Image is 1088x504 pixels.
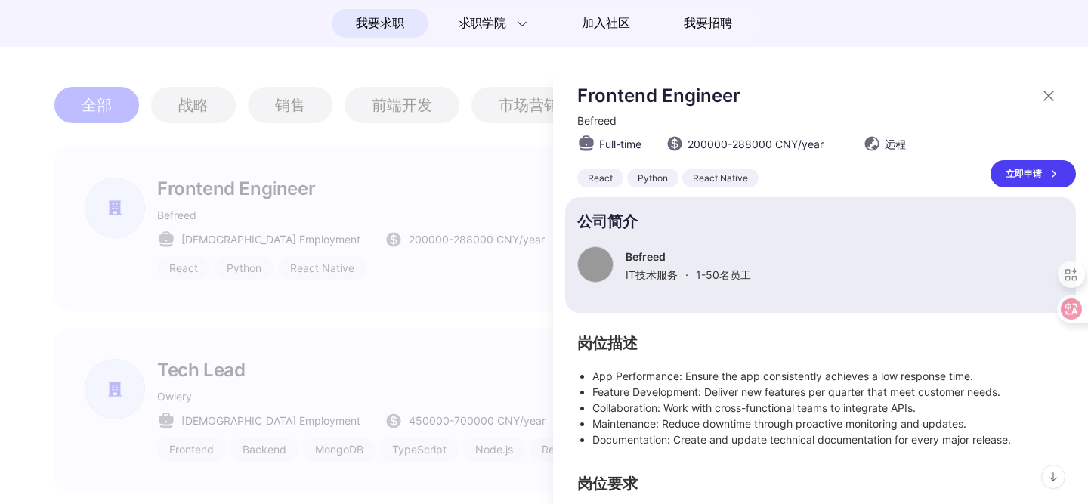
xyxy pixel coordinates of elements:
span: 1-50 名员工 [696,268,751,281]
li: App Performance: Ensure the app consistently achieves a low response time. [592,368,1064,384]
span: 求职学院 [459,14,506,32]
span: 我要招聘 [684,14,731,32]
span: 我要求职 [356,11,403,36]
a: 立即申请 [991,160,1076,187]
span: Befreed [577,114,617,127]
span: · [685,268,688,281]
li: Maintenance: Reduce downtime through proactive monitoring and updates. [592,416,1064,431]
span: Full-time [599,136,641,152]
p: Befreed [626,250,751,263]
div: React [577,169,623,187]
h2: 岗位要求 [577,478,1064,490]
span: IT技术服务 [626,268,678,281]
span: 加入社区 [582,11,629,36]
li: Collaboration: Work with cross-functional teams to integrate APIs. [592,400,1064,416]
span: 200000 - 288000 CNY /year [688,136,824,152]
li: Documentation: Create and update technical documentation for every major release. [592,431,1064,447]
span: 远程 [885,136,906,152]
div: Python [627,169,678,187]
li: Feature Development: Deliver new features per quarter that meet customer needs. [592,384,1064,400]
h2: 岗位描述 [577,337,1064,350]
p: Frontend Engineer [577,85,1031,107]
p: 公司简介 [577,215,1064,228]
div: React Native [682,169,759,187]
